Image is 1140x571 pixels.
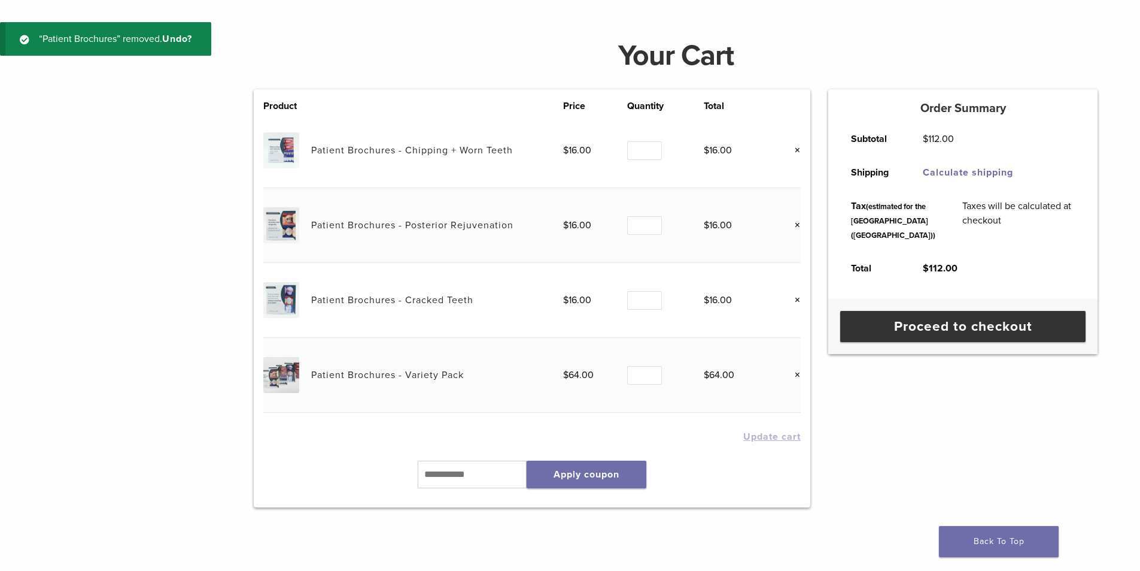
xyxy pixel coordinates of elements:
[923,262,957,274] bdi: 112.00
[527,461,646,488] button: Apply coupon
[627,99,704,113] th: Quantity
[563,219,569,231] span: $
[785,292,801,308] a: Remove this item
[837,252,909,285] th: Total
[263,207,299,243] img: Patient Brochures - Posterior Rejuvenation
[311,219,513,231] a: Patient Brochures - Posterior Rejuvenation
[263,357,299,392] img: Patient Brochures - Variety Pack
[785,143,801,158] a: Remove this item
[263,132,299,168] img: Patient Brochures - Chipping + Worn Teeth
[563,294,569,306] span: $
[939,526,1059,557] a: Back To Top
[837,189,949,252] th: Tax
[785,367,801,383] a: Remove this item
[704,294,732,306] bdi: 16.00
[851,202,935,240] small: (estimated for the [GEOGRAPHIC_DATA] ([GEOGRAPHIC_DATA]))
[785,217,801,233] a: Remove this item
[263,99,311,113] th: Product
[923,133,928,145] span: $
[828,101,1098,116] h5: Order Summary
[704,369,709,381] span: $
[563,99,627,113] th: Price
[704,99,768,113] th: Total
[837,156,909,189] th: Shipping
[704,144,709,156] span: $
[563,219,591,231] bdi: 16.00
[162,33,192,45] a: Undo?
[311,144,513,156] a: Patient Brochures - Chipping + Worn Teeth
[949,189,1089,252] td: Taxes will be calculated at checkout
[704,369,734,381] bdi: 64.00
[311,369,464,381] a: Patient Brochures - Variety Pack
[704,219,732,231] bdi: 16.00
[563,144,569,156] span: $
[704,294,709,306] span: $
[704,144,732,156] bdi: 16.00
[311,294,473,306] a: Patient Brochures - Cracked Teeth
[563,144,591,156] bdi: 16.00
[263,282,299,318] img: Patient Brochures - Cracked Teeth
[563,369,594,381] bdi: 64.00
[923,133,954,145] bdi: 112.00
[840,311,1086,342] a: Proceed to checkout
[245,41,1106,70] h1: Your Cart
[837,122,909,156] th: Subtotal
[743,432,801,442] button: Update cart
[923,167,1013,179] a: Calculate shipping
[923,262,929,274] span: $
[704,219,709,231] span: $
[563,294,591,306] bdi: 16.00
[563,369,569,381] span: $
